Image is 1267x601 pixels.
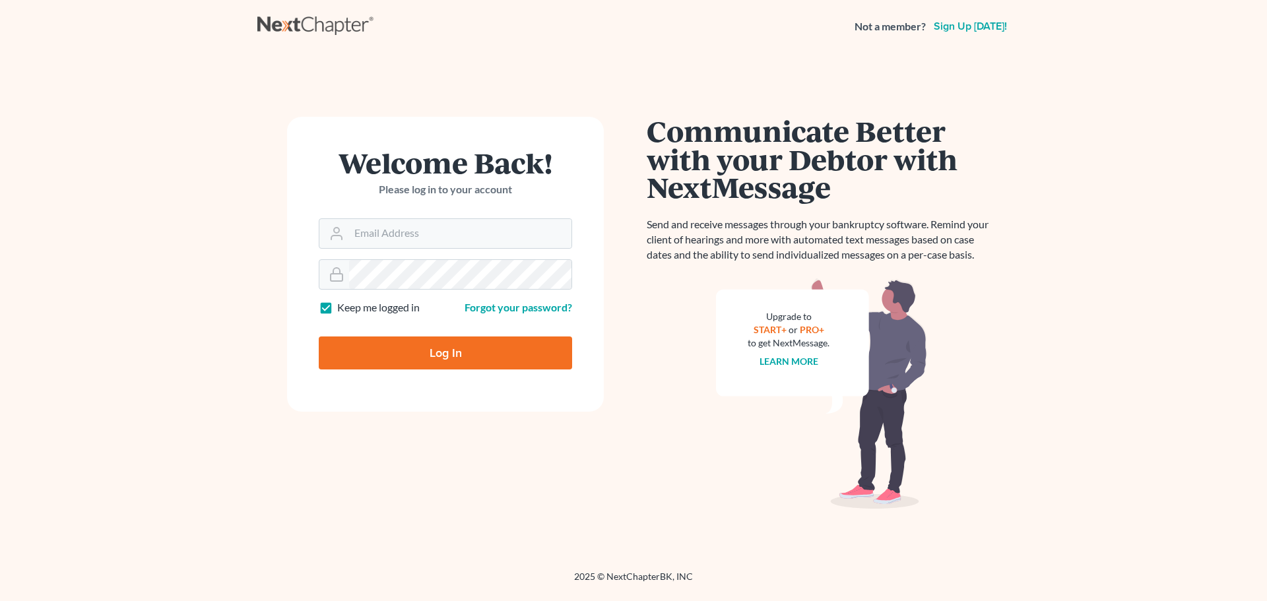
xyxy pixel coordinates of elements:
[319,182,572,197] p: Please log in to your account
[800,324,824,335] a: PRO+
[716,278,927,509] img: nextmessage_bg-59042aed3d76b12b5cd301f8e5b87938c9018125f34e5fa2b7a6b67550977c72.svg
[319,336,572,369] input: Log In
[789,324,798,335] span: or
[647,217,996,263] p: Send and receive messages through your bankruptcy software. Remind your client of hearings and mo...
[931,21,1010,32] a: Sign up [DATE]!
[647,117,996,201] h1: Communicate Better with your Debtor with NextMessage
[748,310,829,323] div: Upgrade to
[748,336,829,350] div: to get NextMessage.
[754,324,787,335] a: START+
[349,219,571,248] input: Email Address
[257,570,1010,594] div: 2025 © NextChapterBK, INC
[337,300,420,315] label: Keep me logged in
[319,148,572,177] h1: Welcome Back!
[855,19,926,34] strong: Not a member?
[465,301,572,313] a: Forgot your password?
[760,356,818,367] a: Learn more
